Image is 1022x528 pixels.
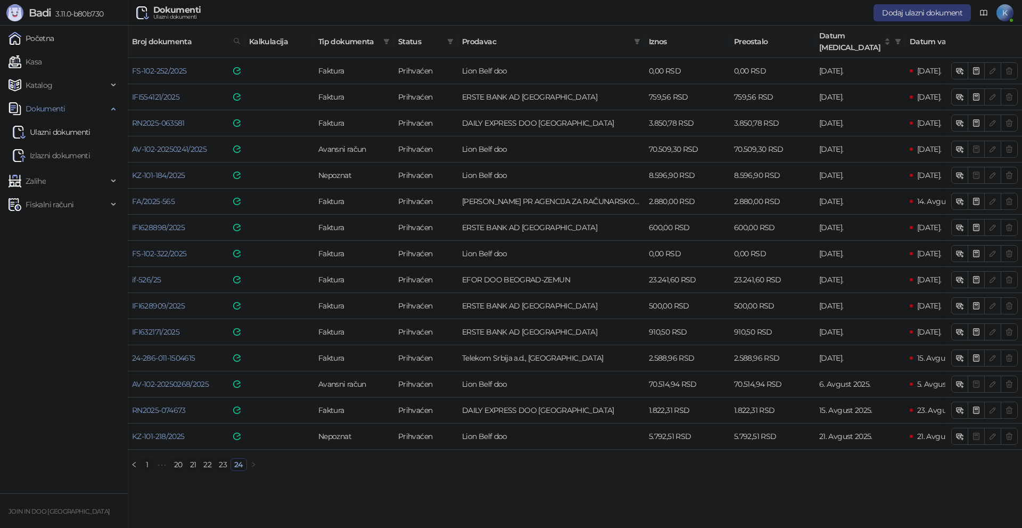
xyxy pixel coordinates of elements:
[51,9,103,19] span: 3.11.0-b80b730
[230,458,247,471] li: 24
[132,432,184,441] a: KZ-101-218/2025
[171,459,186,470] a: 20
[132,353,195,363] a: 24-286-011-1504615
[917,118,942,128] span: [DATE].
[132,405,186,415] a: RN2025-074673
[394,241,458,267] td: Prihvaćen
[314,84,394,110] td: Faktura
[458,267,645,293] td: EFOR DOO BEOGRAD-ZEMUN
[815,424,905,450] td: 21. Avgust 2025.
[314,136,394,163] td: Avansni račun
[730,397,815,424] td: 1.822,31 RSD
[632,34,642,50] span: filter
[730,163,815,189] td: 8.596,90 RSD
[815,241,905,267] td: [DATE].
[394,424,458,450] td: Prihvaćen
[815,163,905,189] td: [DATE].
[394,215,458,241] td: Prihvaćen
[132,144,207,154] a: AV-102-20250241/2025
[730,84,815,110] td: 759,56 RSD
[128,458,141,471] button: left
[458,136,645,163] td: Lion Belf doo
[132,66,186,76] a: FS-102-252/2025
[132,197,175,206] a: FA/2025-565
[314,26,394,58] th: Tip dokumenta
[815,371,905,397] td: 6. Avgust 2025.
[730,241,815,267] td: 0,00 RSD
[645,215,730,241] td: 600,00 RSD
[132,92,179,102] a: IFI554121/2025
[186,458,200,471] li: 21
[247,458,260,471] button: right
[730,345,815,371] td: 2.588,96 RSD
[394,267,458,293] td: Prihvaćen
[882,8,962,18] span: Dodaj ulazni dokument
[394,163,458,189] td: Prihvaćen
[247,458,260,471] li: Sledeća strana
[132,170,185,180] a: KZ-101-184/2025
[314,293,394,319] td: Faktura
[815,345,905,371] td: [DATE].
[730,189,815,215] td: 2.880,00 RSD
[730,293,815,319] td: 500,00 RSD
[917,327,942,337] span: [DATE].
[170,458,186,471] li: 20
[314,163,394,189] td: Nepoznat
[462,36,630,47] span: Prodavac
[233,302,241,310] img: e-Faktura
[815,26,905,58] th: Datum prometa
[13,126,26,139] img: Ulazni dokumenti
[233,145,241,153] img: e-Faktura
[917,432,970,441] span: 21. Avgust 2025.
[394,293,458,319] td: Prihvaćen
[314,215,394,241] td: Faktura
[233,250,241,257] img: e-Faktura
[233,276,241,283] img: e-Faktura
[233,328,241,336] img: e-Faktura
[910,36,972,47] span: Datum valute
[136,6,149,19] img: Ulazni dokumenti
[815,267,905,293] td: [DATE].
[645,371,730,397] td: 70.514,94 RSD
[458,293,645,319] td: ERSTE BANK AD NOVI SAD
[458,215,645,241] td: ERSTE BANK AD NOVI SAD
[917,405,972,415] span: 23. Avgust 2025.
[645,397,730,424] td: 1.822,31 RSD
[445,34,456,50] span: filter
[917,170,942,180] span: [DATE].
[233,433,241,440] img: e-Faktura
[917,197,971,206] span: 14. Avgust 2025.
[645,58,730,84] td: 0,00 RSD
[730,267,815,293] td: 23.241,60 RSD
[730,136,815,163] td: 70.509,30 RSD
[815,319,905,345] td: [DATE].
[153,458,170,471] li: Prethodnih 5 Strana
[895,38,901,45] span: filter
[458,371,645,397] td: Lion Belf doo
[645,241,730,267] td: 0,00 RSD
[458,319,645,345] td: ERSTE BANK AD NOVI SAD
[314,319,394,345] td: Faktura
[917,144,942,154] span: [DATE].
[730,26,815,58] th: Preostalo
[153,14,201,20] div: Ulazni dokumenti
[458,26,645,58] th: Prodavac
[314,345,394,371] td: Faktura
[132,275,161,285] a: if-526/25
[917,379,968,389] span: 5. Avgust 2025.
[132,327,179,337] a: IFI632171/2025
[233,224,241,231] img: e-Faktura
[153,6,201,14] div: Dokumenti
[9,508,110,515] small: JOIN IN DOO [GEOGRAPHIC_DATA]
[128,26,245,58] th: Broj dokumenta
[815,215,905,241] td: [DATE].
[394,58,458,84] td: Prihvaćen
[314,267,394,293] td: Faktura
[917,353,970,363] span: 15. Avgust 2025.
[215,458,230,471] li: 23
[26,98,65,119] span: Dokumenti
[233,119,241,127] img: e-Faktura
[458,58,645,84] td: Lion Belf doo
[645,189,730,215] td: 2.880,00 RSD
[231,459,246,470] a: 24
